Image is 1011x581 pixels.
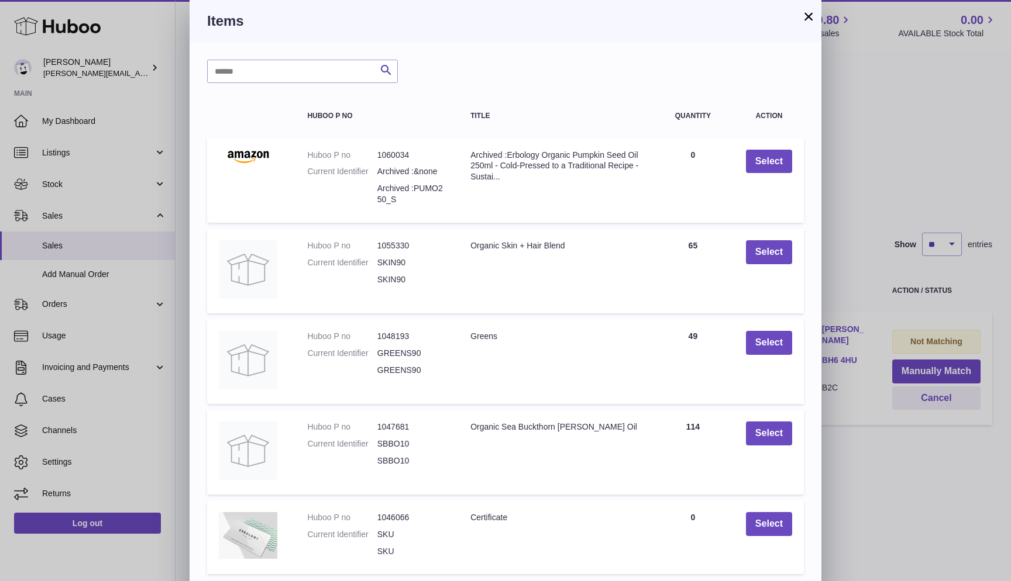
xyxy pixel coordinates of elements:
div: Archived :Erbology Organic Pumpkin Seed Oil 250ml - Cold-Pressed to a Traditional Recipe - Sustai... [470,150,640,183]
dt: Current Identifier [307,257,377,268]
dt: Current Identifier [307,529,377,540]
dd: 1048193 [377,331,447,342]
button: Select [746,240,792,264]
td: 65 [652,229,734,313]
dd: SKU [377,546,447,557]
img: Greens [219,331,277,389]
dd: SKIN90 [377,274,447,285]
td: 0 [652,138,734,223]
dt: Huboo P no [307,331,377,342]
div: Organic Skin + Hair Blend [470,240,640,251]
td: 0 [652,500,734,575]
td: 49 [652,319,734,404]
img: Organic Skin + Hair Blend [219,240,277,299]
dd: SBBO10 [377,438,447,449]
dd: GREENS90 [377,348,447,359]
div: Organic Sea Buckthorn [PERSON_NAME] Oil [470,421,640,433]
dd: SKU [377,529,447,540]
h3: Items [207,12,804,30]
th: Huboo P no [295,101,459,132]
dd: 1060034 [377,150,447,161]
button: Select [746,512,792,536]
dd: SBBO10 [377,455,447,466]
dd: SKIN90 [377,257,447,268]
dt: Huboo P no [307,150,377,161]
dt: Huboo P no [307,421,377,433]
button: × [802,9,816,23]
dt: Huboo P no [307,240,377,251]
dt: Current Identifier [307,166,377,177]
img: Archived :Erbology Organic Pumpkin Seed Oil 250ml - Cold-Pressed to a Traditional Recipe - Sustai... [219,150,277,164]
th: Quantity [652,101,734,132]
dt: Current Identifier [307,348,377,359]
img: Organic Sea Buckthorn Berry Oil [219,421,277,480]
button: Select [746,150,792,174]
td: 114 [652,410,734,494]
dd: 1047681 [377,421,447,433]
dt: Current Identifier [307,438,377,449]
button: Select [746,421,792,445]
div: Greens [470,331,640,342]
dd: Archived :PUMO250_S [377,183,447,205]
dd: 1055330 [377,240,447,251]
dd: 1046066 [377,512,447,523]
dd: GREENS90 [377,365,447,376]
button: Select [746,331,792,355]
th: Title [459,101,652,132]
dt: Huboo P no [307,512,377,523]
dd: Archived :&none [377,166,447,177]
th: Action [734,101,804,132]
img: Certificate [219,512,277,559]
div: Certificate [470,512,640,523]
